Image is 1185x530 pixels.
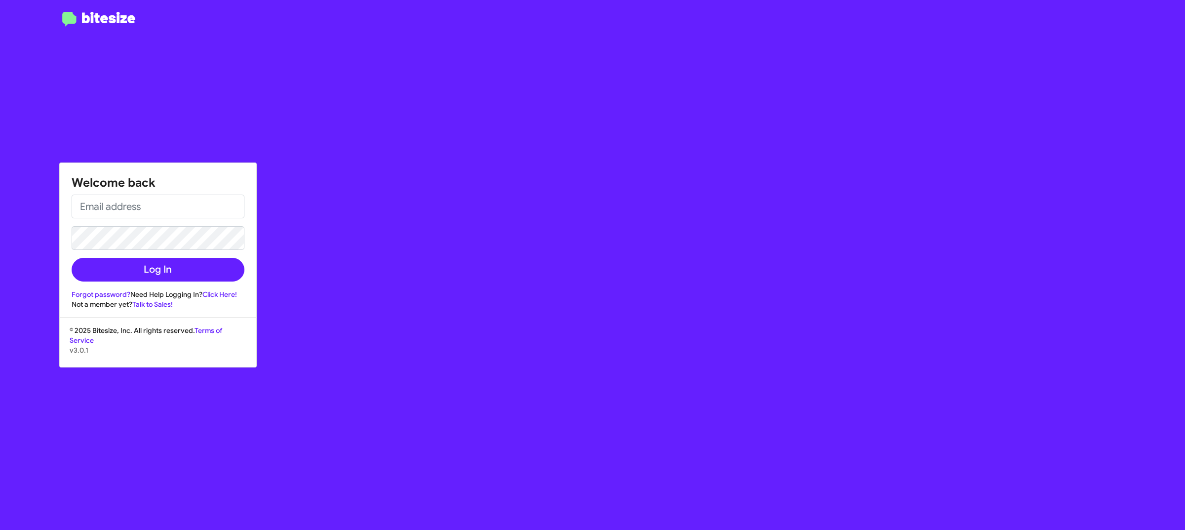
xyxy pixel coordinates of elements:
div: Not a member yet? [72,299,244,309]
a: Terms of Service [70,326,222,345]
a: Click Here! [202,290,237,299]
h1: Welcome back [72,175,244,191]
a: Forgot password? [72,290,130,299]
div: Need Help Logging In? [72,289,244,299]
input: Email address [72,195,244,218]
p: v3.0.1 [70,345,246,355]
div: © 2025 Bitesize, Inc. All rights reserved. [60,326,256,367]
button: Log In [72,258,244,282]
a: Talk to Sales! [132,300,173,309]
